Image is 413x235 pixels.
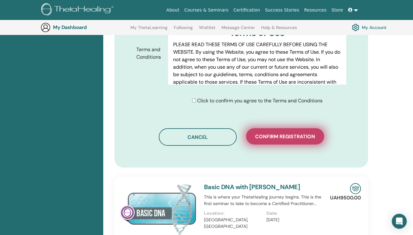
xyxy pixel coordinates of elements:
a: My ThetaLearning [130,25,168,35]
img: logo.png [41,3,116,17]
img: In-Person Seminar [350,183,361,194]
img: generic-user-icon.jpg [41,22,51,32]
a: Following [174,25,193,35]
label: Terms and Conditions [132,44,168,63]
p: Date: [266,210,325,217]
button: Cancel [159,128,237,146]
h3: My Dashboard [53,24,115,30]
p: PLEASE READ THESE TERMS OF USE CAREFULLY BEFORE USING THE WEBSITE. By using the Website, you agre... [173,41,341,101]
span: Click to confirm you agree to the Terms and Conditions [197,97,323,104]
p: This is where your ThetaHealing journey begins. This is the first seminar to take to become a Cer... [204,194,328,207]
a: My Account [352,22,386,33]
a: Certification [231,4,262,16]
a: Help & Resources [261,25,297,35]
span: Cancel [187,134,208,140]
a: Basic DNA with [PERSON_NAME] [204,183,300,191]
h3: Terms of Use [173,27,341,38]
a: Resources [302,4,329,16]
div: Open Intercom Messenger [392,214,407,229]
p: [DATE] [266,217,325,223]
img: cog.svg [352,22,359,33]
a: About [164,4,182,16]
span: Confirm registration [255,133,315,140]
a: Wishlist [199,25,216,35]
p: UAH9500.00 [330,194,361,202]
button: Confirm registration [246,128,324,144]
p: Location: [204,210,263,217]
a: Courses & Seminars [182,4,231,16]
a: Store [329,4,346,16]
a: Success Stories [263,4,302,16]
p: [GEOGRAPHIC_DATA], [GEOGRAPHIC_DATA] [204,217,263,230]
a: Message Center [221,25,255,35]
